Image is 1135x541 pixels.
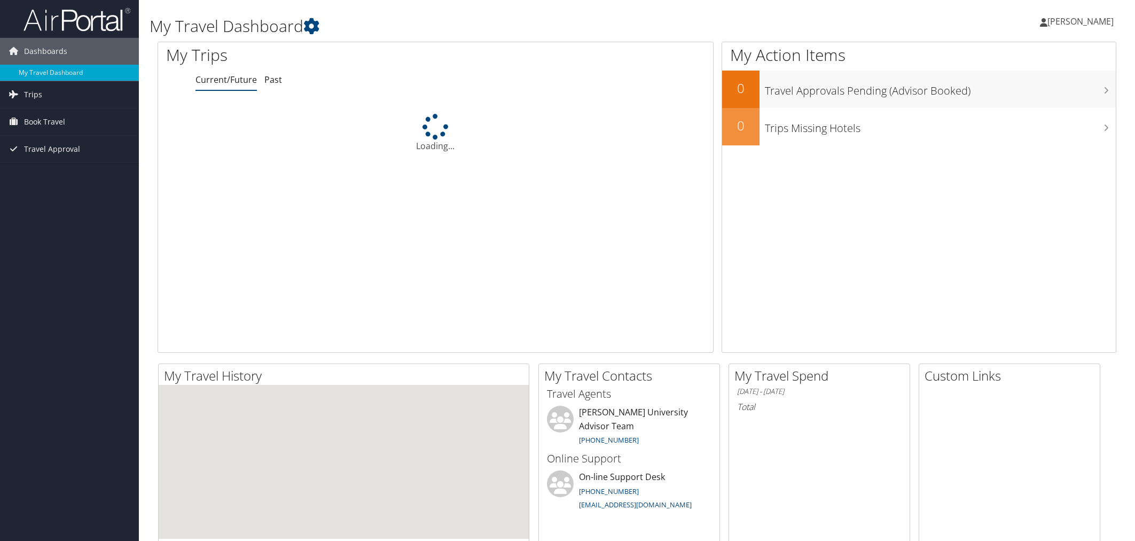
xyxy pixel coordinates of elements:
h3: Travel Agents [547,387,711,401]
h3: Online Support [547,451,711,466]
a: Past [264,74,282,86]
h6: Total [737,401,902,413]
span: Travel Approval [24,136,80,163]
h3: Travel Approvals Pending (Advisor Booked) [765,78,1116,98]
a: [EMAIL_ADDRESS][DOMAIN_NAME] [579,500,692,509]
span: [PERSON_NAME] [1047,16,1114,27]
h2: Custom Links [925,367,1100,385]
span: Dashboards [24,38,67,65]
a: [PHONE_NUMBER] [579,486,639,496]
h2: 0 [722,79,760,97]
h2: 0 [722,117,760,135]
a: [PERSON_NAME] [1040,5,1124,37]
a: [PHONE_NUMBER] [579,435,639,445]
a: 0Trips Missing Hotels [722,108,1116,145]
span: Book Travel [24,109,65,135]
a: 0Travel Approvals Pending (Advisor Booked) [722,71,1116,108]
li: [PERSON_NAME] University Advisor Team [542,406,717,450]
li: On-line Support Desk [542,470,717,514]
span: Trips [24,81,42,108]
img: airportal-logo.png [24,7,130,32]
h1: My Action Items [722,44,1116,66]
h1: My Travel Dashboard [150,15,800,37]
div: Loading... [158,114,713,152]
h2: My Travel Spend [734,367,910,385]
h1: My Trips [166,44,474,66]
h2: My Travel Contacts [544,367,719,385]
a: Current/Future [195,74,257,86]
h3: Trips Missing Hotels [765,115,1116,136]
h2: My Travel History [164,367,529,385]
h6: [DATE] - [DATE] [737,387,902,397]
